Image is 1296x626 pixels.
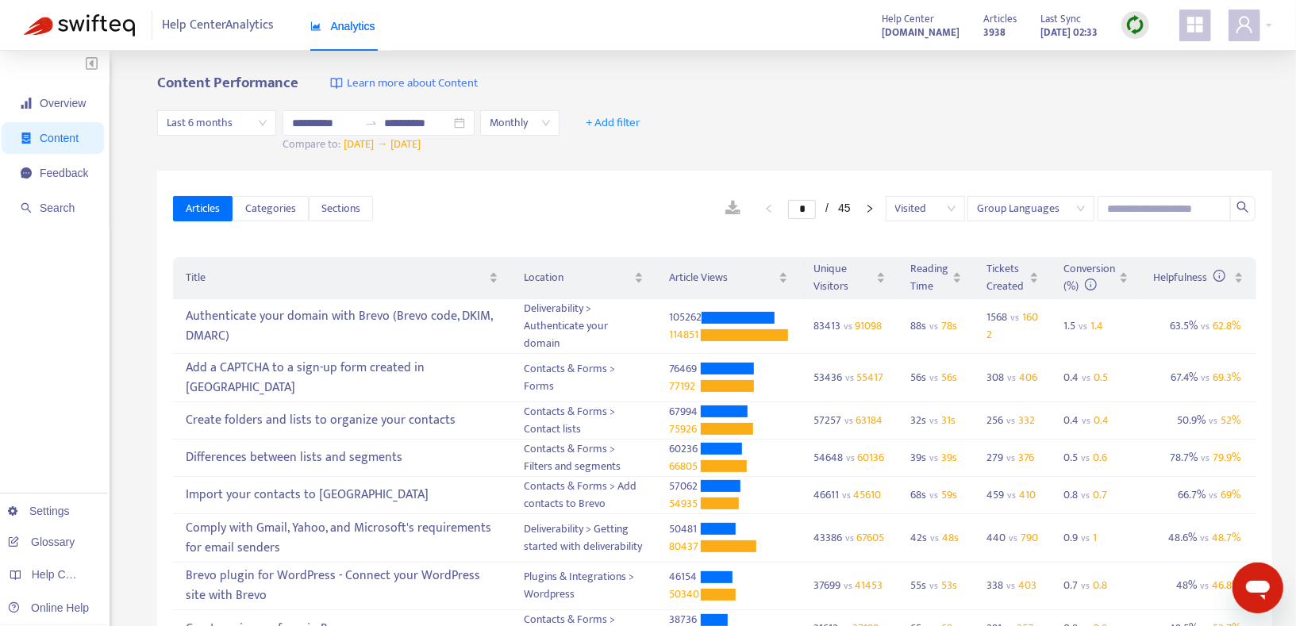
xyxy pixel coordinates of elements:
[21,98,32,109] span: signal
[756,199,782,218] button: left
[8,505,70,517] a: Settings
[856,317,883,335] span: 91098
[1212,576,1240,594] span: 46.8 %
[1154,574,1244,598] div: 48 %
[1007,370,1016,386] span: vs
[8,536,75,548] a: Glossary
[1213,448,1240,467] span: 79.9 %
[669,495,701,513] div: 54935
[669,326,701,344] div: 114851
[1213,368,1240,386] span: 69.3 %
[1154,526,1244,550] div: 48.6 %
[511,299,656,354] td: Deliverability > Authenticate your domain
[669,421,701,438] div: 75926
[813,486,886,504] div: 46611
[813,260,873,295] span: Unique Visitors
[911,486,962,504] div: 68 s
[669,269,775,286] span: Article Views
[1093,576,1107,594] span: 0.8
[911,449,962,467] div: 39 s
[669,586,701,603] div: 50340
[1213,317,1240,335] span: 62.8 %
[163,10,275,40] span: Help Center Analytics
[1090,317,1103,335] span: 1.4
[1201,578,1209,593] span: vs
[1064,369,1109,386] div: 0.4
[1082,413,1090,428] span: vs
[987,486,1036,504] div: 459
[669,440,701,458] div: 60236
[764,204,774,213] span: left
[186,482,498,508] div: Import your contacts to [GEOGRAPHIC_DATA]
[882,23,960,41] a: [DOMAIN_NAME]
[1040,10,1081,28] span: Last Sync
[167,111,267,135] span: Last 6 months
[1019,486,1036,504] span: 410
[987,577,1037,594] div: 338
[911,529,962,547] div: 42 s
[1064,317,1104,335] div: 1.5
[1209,413,1218,428] span: vs
[929,450,938,466] span: vs
[24,14,135,36] img: Swifteq
[1009,530,1017,546] span: vs
[983,24,1006,41] strong: 3938
[669,458,701,475] div: 66805
[911,260,949,295] span: Reading Time
[1233,563,1283,613] iframe: Button to launch messaging window
[1007,487,1016,503] span: vs
[1235,15,1254,34] span: user
[844,578,852,593] span: vs
[186,515,498,561] div: Comply with Gmail, Yahoo, and Microsoft's requirements for email senders
[365,117,378,129] span: swap-right
[669,520,701,538] div: 50481
[669,478,701,495] div: 57062
[511,440,656,477] td: Contacts & Forms > Filters and segments
[1006,450,1015,466] span: vs
[1040,24,1098,41] strong: [DATE] 02:33
[1202,450,1210,466] span: vs
[977,197,1085,221] span: Group Languages
[858,448,885,467] span: 60136
[1019,368,1037,386] span: 406
[1202,318,1210,334] span: vs
[310,21,321,32] span: area-chart
[813,369,886,386] div: 53436
[40,132,79,144] span: Content
[845,370,854,386] span: vs
[321,200,360,217] span: Sections
[987,529,1039,547] div: 440
[40,167,88,179] span: Feedback
[895,197,956,221] span: Visited
[1154,409,1244,432] div: 50.9 %
[941,317,957,335] span: 78 s
[1093,448,1107,467] span: 0.6
[245,200,296,217] span: Categories
[844,413,853,428] span: vs
[856,576,883,594] span: 41453
[347,75,478,93] span: Learn more about Content
[911,577,962,594] div: 55 s
[987,260,1026,295] span: Tickets Created
[390,135,421,153] span: [DATE]
[911,412,962,429] div: 32 s
[1125,15,1145,35] img: sync.dc5367851b00ba804db3.png
[882,24,960,41] strong: [DOMAIN_NAME]
[511,354,656,402] td: Contacts & Forms > Forms
[929,578,938,593] span: vs
[983,10,1017,28] span: Articles
[283,135,340,153] span: Compare to:
[788,199,850,218] li: 1/45
[1094,411,1109,429] span: 0.4
[21,167,32,179] span: message
[929,413,938,428] span: vs
[987,309,1039,344] div: 1568
[1018,576,1036,594] span: 403
[8,601,89,614] a: Online Help
[987,369,1038,386] div: 308
[1093,528,1097,547] span: 1
[309,196,373,221] button: Sections
[1064,486,1108,504] div: 0.8
[1154,314,1244,338] div: 63.5 %
[511,402,656,440] td: Contacts & Forms > Contact lists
